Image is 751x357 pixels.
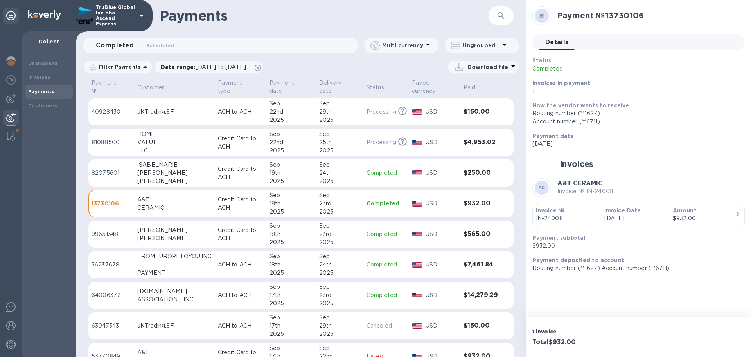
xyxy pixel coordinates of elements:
div: 2025 [269,147,313,155]
div: 2025 [269,299,313,308]
p: USD [426,108,457,116]
p: Invoice № IN-24008 [557,187,613,196]
div: 22nd [269,138,313,147]
div: Sep [319,161,360,169]
p: TruBlue Global Inc dba Ascend Express [96,5,135,27]
div: Sep [319,314,360,322]
div: 2025 [319,147,360,155]
p: Canceled [367,322,406,330]
div: 24th [319,261,360,269]
span: Completed [96,40,134,51]
div: 29th [319,322,360,330]
div: 2025 [319,299,360,308]
div: JKTrading.SF [137,322,212,330]
p: Payment type [218,79,253,95]
div: 19th [269,169,313,177]
div: A&T [137,348,212,357]
div: Sep [269,100,313,108]
span: Paid [464,83,486,92]
p: Collect [28,38,70,45]
h3: $150.00 [464,322,498,330]
span: Payment № [92,79,131,95]
img: USD [412,323,422,329]
b: Payment date [532,133,574,139]
div: 17th [269,322,313,330]
div: Sep [319,344,360,352]
b: Payments [28,89,54,94]
span: Scheduled [146,42,174,50]
b: AC [538,185,545,190]
p: 63047343 [92,322,131,330]
b: Dashboard [28,60,58,66]
p: 99651348 [92,230,131,238]
p: Paid [464,83,476,92]
b: Status [532,57,552,63]
div: Unpin categories [3,8,19,24]
div: Routing number (**1627) [532,109,738,118]
h3: $4,953.02 [464,139,498,146]
p: 64006377 [92,291,131,299]
b: Invoice Date [604,207,641,214]
div: 18th [269,199,313,208]
p: Routing number (**1627) Account number (**6711) [532,264,738,272]
div: 2025 [319,330,360,338]
div: [DOMAIN_NAME] [137,287,212,295]
h3: $250.00 [464,169,498,177]
div: 25th [319,138,360,147]
button: Invoice №IN-24008Invoice Date[DATE]Amount$932.00 [532,203,745,230]
b: Customers [28,103,58,109]
img: USD [412,262,422,268]
p: Date range : [161,63,250,71]
div: Sep [319,191,360,199]
div: 17th [269,291,313,299]
p: Payee currency [412,79,447,95]
div: 24th [319,169,360,177]
p: Processing [367,108,396,116]
img: Foreign exchange [6,75,16,85]
div: HOME [137,130,212,138]
div: 22nd [269,108,313,116]
span: Details [545,37,569,48]
p: Ungrouped [463,42,500,49]
img: USD [412,170,422,176]
p: Multi currency [382,42,423,49]
p: IN-24008 [536,214,598,223]
p: Payment date [269,79,303,95]
p: USD [426,230,457,238]
p: Filter Payments [96,63,140,70]
p: USD [426,199,457,208]
div: Sep [269,314,313,322]
b: Invoices [28,74,50,80]
b: A&T CERAMIC [557,179,603,187]
div: 23rd [319,199,360,208]
div: 2025 [269,330,313,338]
p: USD [426,261,457,269]
p: 13730106 [92,199,131,207]
p: Customer [137,83,164,92]
p: Credit Card to ACH [218,226,263,243]
p: USD [426,169,457,177]
p: Payment № [92,79,121,95]
div: 18th [269,230,313,238]
p: Completed [532,65,670,73]
h1: Payments [160,7,489,24]
div: Sep [269,344,313,352]
div: [PERSON_NAME] [137,234,212,243]
div: ISABELMARIE [137,161,212,169]
span: Delivery date [319,79,360,95]
div: [PERSON_NAME] [137,226,212,234]
img: USD [412,109,422,115]
div: Sep [269,252,313,261]
div: Sep [269,130,313,138]
div: Sep [269,222,313,230]
h3: $7,461.84 [464,261,498,268]
span: Status [367,83,394,92]
div: [PERSON_NAME] [137,169,212,177]
div: Sep [269,161,313,169]
div: 2025 [269,269,313,277]
div: Date range:[DATE] to [DATE] [155,61,263,73]
p: USD [426,138,457,147]
div: Account number (**6711) [532,118,738,126]
div: 29th [319,108,360,116]
div: Sep [319,130,360,138]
